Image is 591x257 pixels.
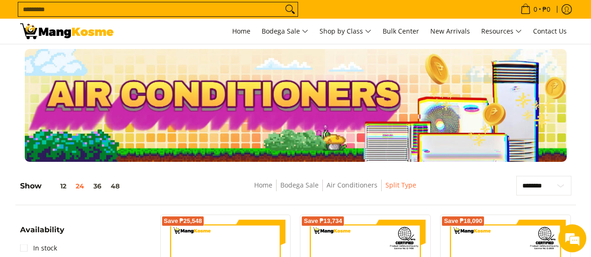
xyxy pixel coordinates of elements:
[71,182,89,190] button: 24
[232,27,250,35] span: Home
[20,226,64,241] summary: Open
[385,180,416,191] span: Split Type
[257,19,313,44] a: Bodega Sale
[383,27,419,35] span: Bulk Center
[20,181,124,191] h5: Show
[541,6,552,13] span: ₱0
[106,182,124,190] button: 48
[481,26,522,37] span: Resources
[20,241,57,256] a: In stock
[123,19,571,44] nav: Main Menu
[254,181,272,189] a: Home
[89,182,106,190] button: 36
[228,19,255,44] a: Home
[430,27,470,35] span: New Arrivals
[20,23,114,39] img: Bodega Sale Aircon l Mang Kosme: Home Appliances Warehouse Sale Split Type
[283,2,298,16] button: Search
[477,19,527,44] a: Resources
[42,182,71,190] button: 12
[315,19,376,44] a: Shop by Class
[20,226,64,234] span: Availability
[304,218,342,224] span: Save ₱13,734
[518,4,553,14] span: •
[528,19,571,44] a: Contact Us
[164,218,202,224] span: Save ₱25,548
[262,26,308,37] span: Bodega Sale
[189,180,482,201] nav: Breadcrumbs
[320,26,371,37] span: Shop by Class
[327,181,377,189] a: Air Conditioners
[280,181,319,189] a: Bodega Sale
[532,6,539,13] span: 0
[426,19,475,44] a: New Arrivals
[533,27,567,35] span: Contact Us
[378,19,424,44] a: Bulk Center
[444,218,482,224] span: Save ₱18,090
